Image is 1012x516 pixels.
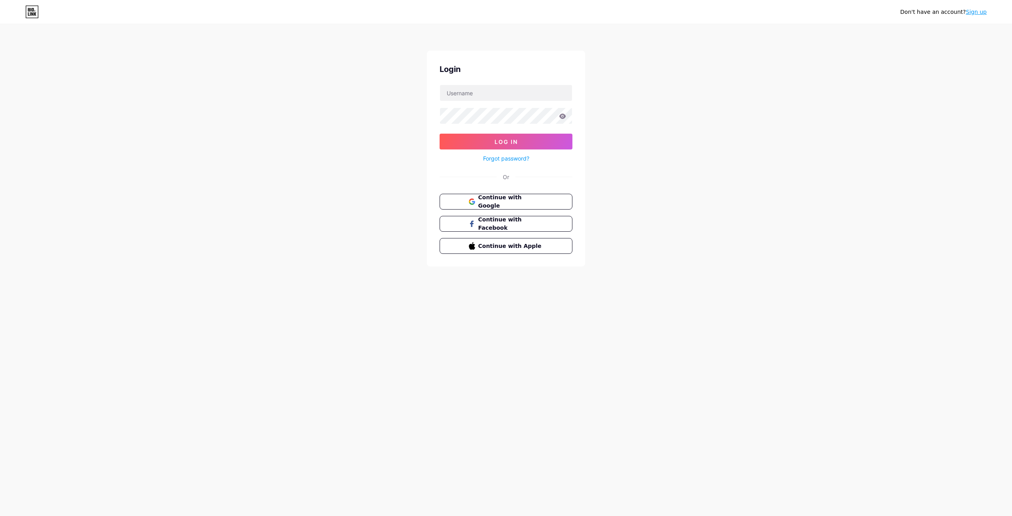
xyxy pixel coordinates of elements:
button: Continue with Facebook [440,216,572,232]
span: Continue with Apple [478,242,544,250]
a: Forgot password? [483,154,529,163]
a: Sign up [966,9,987,15]
span: Continue with Google [478,193,544,210]
div: Don't have an account? [900,8,987,16]
span: Log In [495,138,518,145]
span: Continue with Facebook [478,215,544,232]
div: Or [503,173,509,181]
input: Username [440,85,572,101]
button: Continue with Google [440,194,572,210]
button: Continue with Apple [440,238,572,254]
button: Log In [440,134,572,149]
div: Login [440,63,572,75]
